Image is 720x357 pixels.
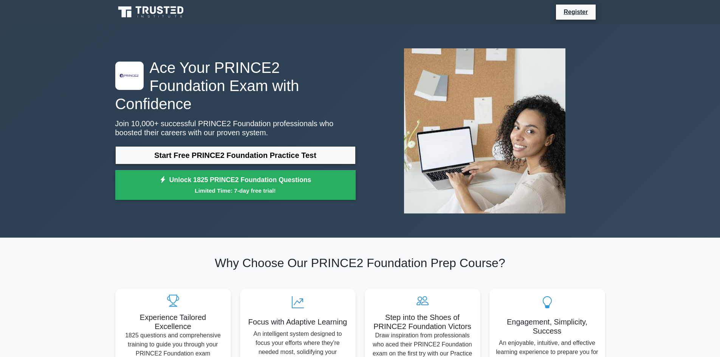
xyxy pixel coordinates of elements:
[559,7,592,17] a: Register
[121,313,225,331] h5: Experience Tailored Excellence
[495,317,599,335] h5: Engagement, Simplicity, Success
[115,146,356,164] a: Start Free PRINCE2 Foundation Practice Test
[115,119,356,137] p: Join 10,000+ successful PRINCE2 Foundation professionals who boosted their careers with our prove...
[115,170,356,200] a: Unlock 1825 PRINCE2 Foundation QuestionsLimited Time: 7-day free trial!
[115,59,356,113] h1: Ace Your PRINCE2 Foundation Exam with Confidence
[371,313,474,331] h5: Step into the Shoes of PRINCE2 Foundation Victors
[246,317,350,326] h5: Focus with Adaptive Learning
[115,256,605,270] h2: Why Choose Our PRINCE2 Foundation Prep Course?
[125,186,346,195] small: Limited Time: 7-day free trial!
